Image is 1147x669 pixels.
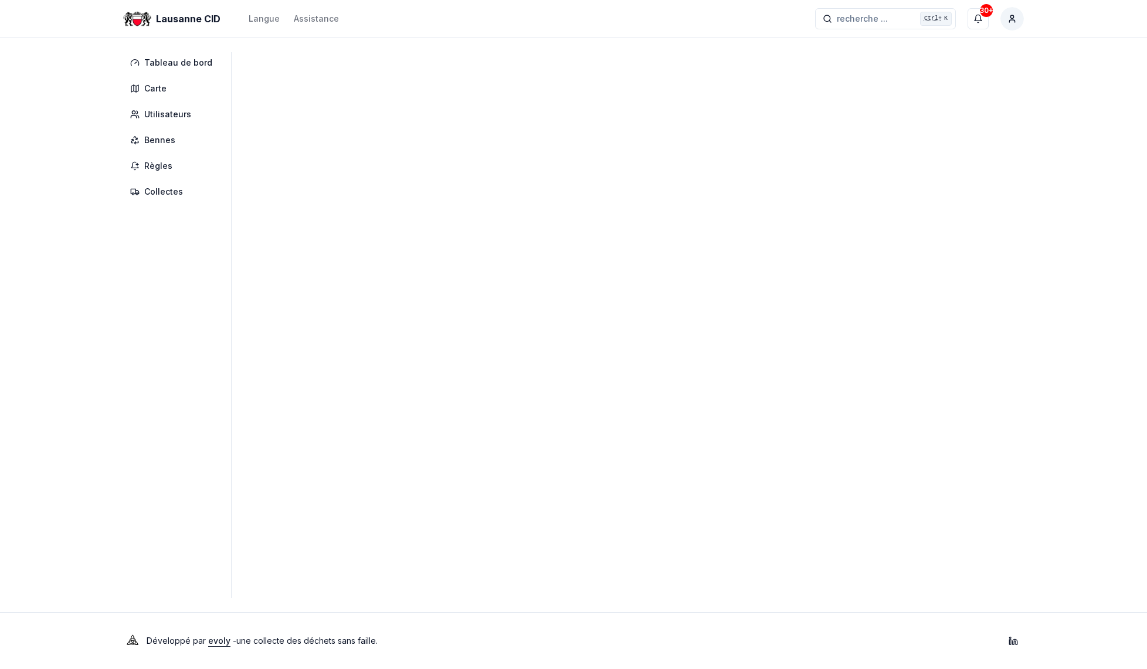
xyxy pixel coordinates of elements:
[249,12,280,26] button: Langue
[980,4,993,17] div: 30+
[144,134,175,146] span: Bennes
[837,13,888,25] span: recherche ...
[123,78,224,99] a: Carte
[144,186,183,198] span: Collectes
[123,52,224,73] a: Tableau de bord
[156,12,220,26] span: Lausanne CID
[144,83,167,94] span: Carte
[144,57,212,69] span: Tableau de bord
[144,160,172,172] span: Règles
[294,12,339,26] a: Assistance
[123,130,224,151] a: Bennes
[123,631,142,650] img: Evoly Logo
[144,108,191,120] span: Utilisateurs
[249,13,280,25] div: Langue
[123,104,224,125] a: Utilisateurs
[968,8,989,29] button: 30+
[123,12,225,26] a: Lausanne CID
[123,181,224,202] a: Collectes
[123,155,224,176] a: Règles
[147,633,378,649] p: Développé par - une collecte des déchets sans faille .
[123,5,151,33] img: Lausanne CID Logo
[815,8,956,29] button: recherche ...Ctrl+K
[208,636,230,646] a: evoly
